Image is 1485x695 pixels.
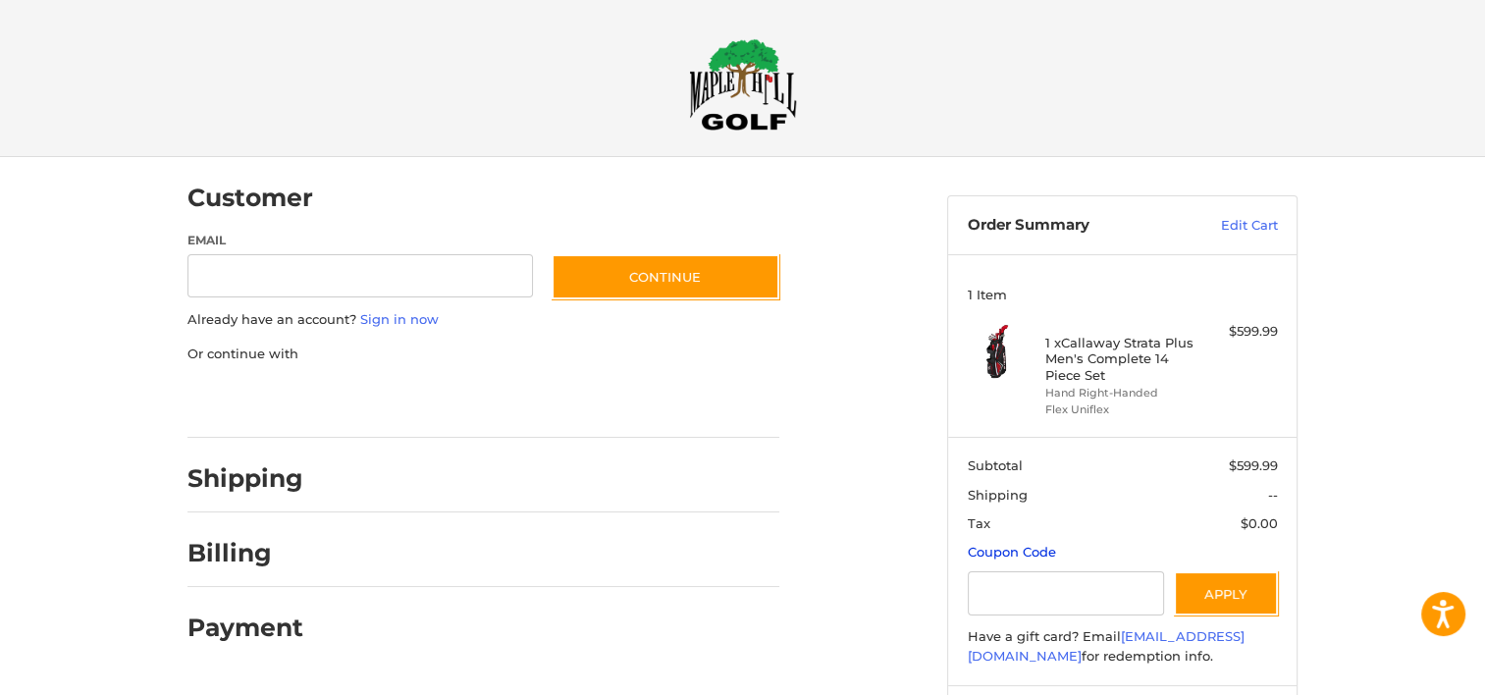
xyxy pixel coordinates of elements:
span: Subtotal [968,457,1023,473]
span: -- [1268,487,1278,503]
div: $599.99 [1200,322,1278,342]
h2: Payment [187,613,303,643]
h4: 1 x Callaway Strata Plus Men's Complete 14 Piece Set [1045,335,1195,383]
p: Already have an account? [187,310,779,330]
a: Sign in now [360,311,439,327]
h3: 1 Item [968,287,1278,302]
img: Maple Hill Golf [689,38,797,131]
li: Hand Right-Handed [1045,385,1195,401]
button: Apply [1174,571,1278,615]
iframe: PayPal-paypal [182,383,329,418]
li: Flex Uniflex [1045,401,1195,418]
a: Edit Cart [1179,216,1278,236]
span: Tax [968,515,990,531]
h2: Shipping [187,463,303,494]
label: Email [187,232,533,249]
a: [EMAIL_ADDRESS][DOMAIN_NAME] [968,628,1245,664]
p: Or continue with [187,345,779,364]
span: $599.99 [1229,457,1278,473]
iframe: PayPal-venmo [514,383,662,418]
h2: Billing [187,538,302,568]
button: Continue [552,254,779,299]
span: Shipping [968,487,1028,503]
span: $0.00 [1241,515,1278,531]
h3: Order Summary [968,216,1179,236]
h2: Customer [187,183,313,213]
input: Gift Certificate or Coupon Code [968,571,1165,615]
a: Coupon Code [968,544,1056,560]
iframe: PayPal-paylater [347,383,495,418]
div: Have a gift card? Email for redemption info. [968,627,1278,666]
